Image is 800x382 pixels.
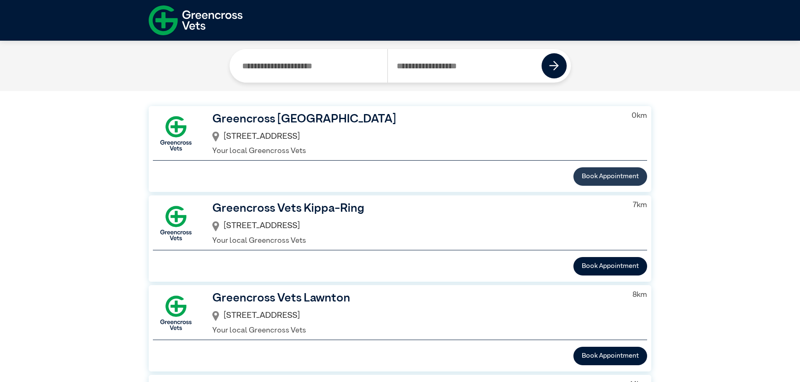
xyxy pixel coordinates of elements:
[212,289,619,307] h3: Greencross Vets Lawnton
[149,2,243,39] img: f-logo
[212,200,619,217] h3: Greencross Vets Kippa-Ring
[212,217,619,235] div: [STREET_ADDRESS]
[573,167,647,186] button: Book Appointment
[632,110,647,122] p: 0 km
[212,110,618,128] h3: Greencross [GEOGRAPHIC_DATA]
[153,110,199,156] img: GX-Square.png
[573,347,647,365] button: Book Appointment
[632,289,647,301] p: 8 km
[153,290,199,336] img: GX-Square.png
[387,49,542,83] input: Search by Postcode
[633,200,647,211] p: 7 km
[212,146,618,157] p: Your local Greencross Vets
[212,235,619,247] p: Your local Greencross Vets
[212,325,619,336] p: Your local Greencross Vets
[212,307,619,325] div: [STREET_ADDRESS]
[212,128,618,146] div: [STREET_ADDRESS]
[549,61,559,71] img: icon-right
[573,257,647,275] button: Book Appointment
[234,49,388,83] input: Search by Clinic Name
[153,200,199,246] img: GX-Square.png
